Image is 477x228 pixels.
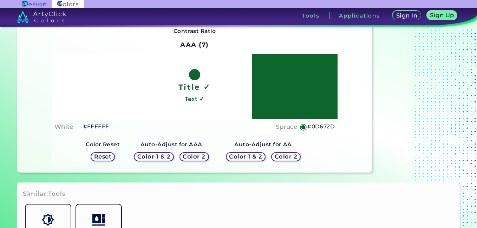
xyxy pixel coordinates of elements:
h5: ◉ [300,122,307,131]
h5: Color 1 & 2 [137,154,171,160]
strong: Color Reset [86,141,120,148]
a: Sign In [392,11,422,21]
img: logo_artyclick_colors_white.svg [17,11,66,23]
h4: White [54,122,73,132]
strong: Contrast Ratio [174,28,216,34]
h5: Reset [94,154,112,160]
h5: #FFFFFF [83,122,109,131]
h5: Sign Up [430,12,455,18]
h5: ◉ [76,122,83,131]
h1: Title ✓ [178,82,211,92]
img: icon_color_shades.svg [42,214,54,226]
h5: Color 1 & 2 [228,154,263,160]
h5: #0D672D [307,122,335,131]
a: Sign Up [426,11,458,21]
strong: Auto-Adjust for AAA [141,141,202,148]
h3: Applications [339,13,380,18]
img: ArtyClick Design logo [22,1,46,7]
h4: Spruce [276,122,297,132]
h2: AAA (7) [177,37,212,53]
h5: Color 2 [182,154,206,160]
strong: Auto-Adjust for AA [234,141,292,148]
h5: Sign In [396,13,418,19]
h3: Tools [302,13,319,18]
h4: Text ✓ [185,94,204,104]
img: icon_col_pal_col.svg [92,214,105,226]
h5: Color 2 [274,154,298,160]
h3: Similar Tools [23,190,66,198]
